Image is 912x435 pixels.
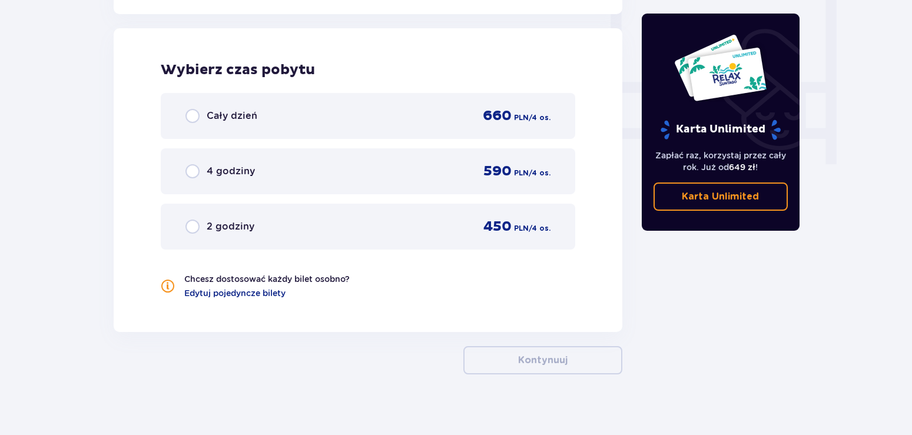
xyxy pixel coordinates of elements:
p: Chcesz dostosować każdy bilet osobno? [184,273,350,285]
p: Kontynuuj [518,354,568,367]
p: Karta Unlimited [659,119,782,140]
span: 649 zł [729,162,755,172]
span: 660 [483,107,512,125]
a: Karta Unlimited [654,182,788,211]
span: 2 godziny [207,220,254,233]
span: 4 godziny [207,165,255,178]
span: / 4 os. [529,112,550,123]
button: Kontynuuj [463,346,622,374]
h2: Wybierz czas pobytu [161,61,576,79]
span: 590 [483,162,512,180]
span: PLN [514,223,529,234]
span: Cały dzień [207,109,257,122]
a: Edytuj pojedyncze bilety [184,287,286,299]
span: PLN [514,168,529,178]
span: / 4 os. [529,168,550,178]
p: Zapłać raz, korzystaj przez cały rok. Już od ! [654,150,788,173]
span: PLN [514,112,529,123]
span: / 4 os. [529,223,550,234]
p: Karta Unlimited [682,190,759,203]
img: Dwie karty całoroczne do Suntago z napisem 'UNLIMITED RELAX', na białym tle z tropikalnymi liśćmi... [674,34,767,102]
span: 450 [483,218,512,235]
